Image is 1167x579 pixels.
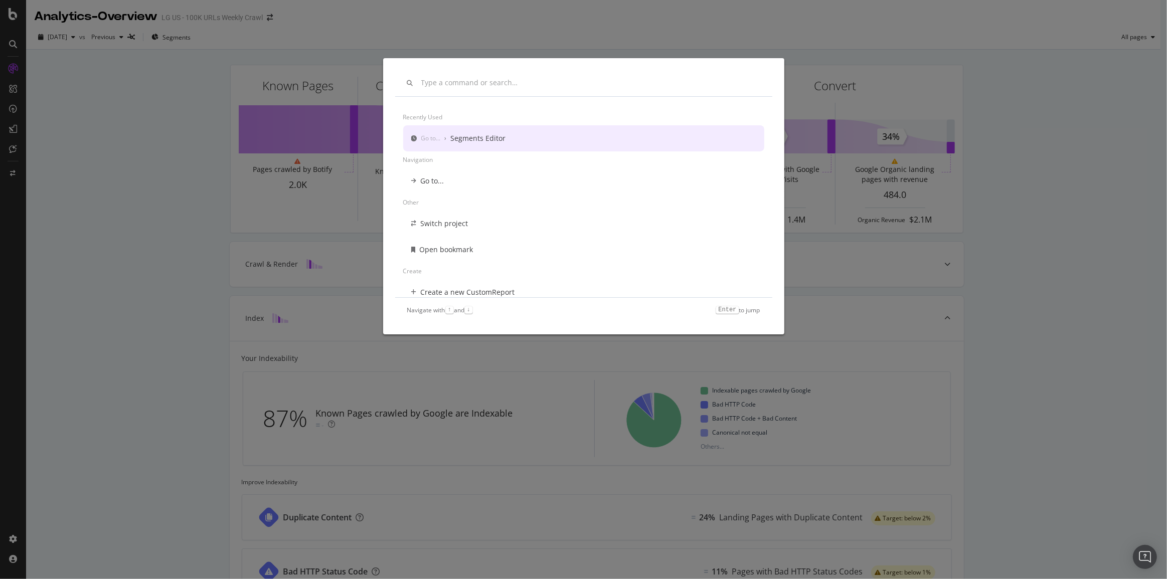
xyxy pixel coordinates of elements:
kbd: ↓ [464,306,473,314]
div: Other [403,194,764,211]
div: Recently used [403,109,764,125]
div: Create a new CustomReport [421,287,515,297]
div: Go to... [421,176,444,186]
div: Go to... [421,134,441,142]
div: Open Intercom Messenger [1133,545,1157,569]
div: Navigation [403,151,764,168]
div: Switch project [421,219,468,229]
div: Open bookmark [420,245,473,255]
div: Segments Editor [451,133,506,143]
kbd: Enter [716,306,739,314]
input: Type a command or search… [421,79,760,87]
div: Navigate with and [407,306,473,314]
div: Create [403,263,764,279]
div: modal [383,58,784,334]
kbd: ↑ [445,306,454,314]
div: › [445,134,447,142]
div: to jump [716,306,760,314]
